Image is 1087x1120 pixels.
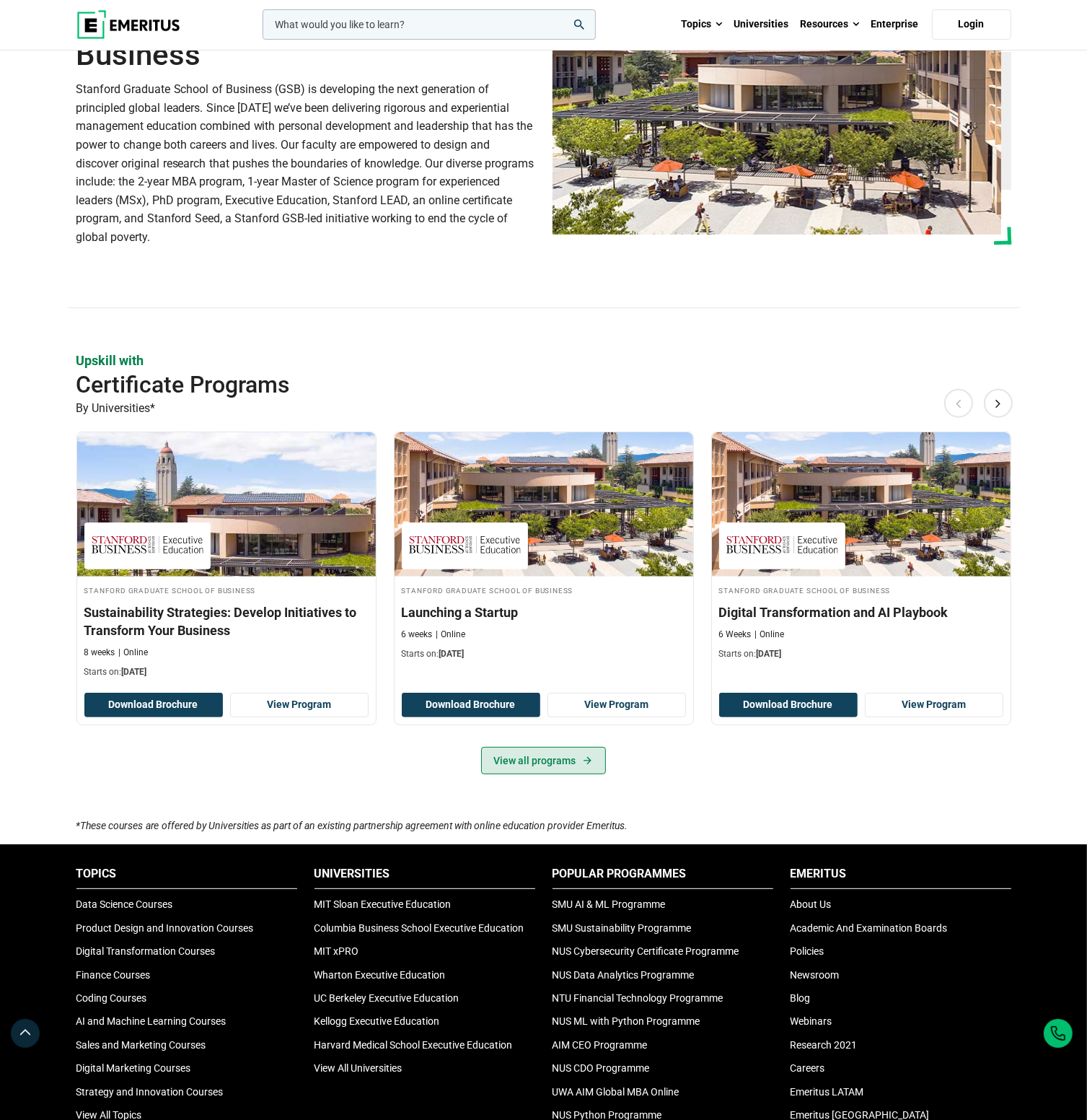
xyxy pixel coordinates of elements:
h4: Stanford Graduate School of Business [402,584,686,596]
a: View Program [547,693,686,717]
a: View all programs [481,747,606,774]
p: Online [755,629,785,641]
a: View Program [865,693,1003,717]
a: Login [932,9,1011,40]
span: [DATE] [122,667,147,677]
a: Digital Transformation Course by Stanford Graduate School of Business - December 4, 2025 Stanford... [712,432,1011,668]
a: Product Design and Innovation Courses [76,922,254,934]
a: AI and Machine Learning Courses [76,1015,226,1027]
p: Upskill with [76,351,1011,369]
p: Stanford Graduate School of Business (GSB) is developing the next generation of principled global... [76,80,535,246]
a: Webinars [791,1015,832,1027]
img: Stanford Graduate School of Business [726,530,838,562]
p: Starts on: [402,648,686,660]
a: Digital Transformation Courses [76,945,216,957]
img: Sustainability Strategies: Develop Initiatives to Transform Your Business | Online Sustainability... [77,432,376,577]
a: Sustainability Course by Stanford Graduate School of Business - November 13, 2025 Stanford Gradua... [77,432,376,686]
a: Wharton Executive Education [314,969,446,981]
img: Stanford Graduate School of Business [92,530,203,562]
a: About Us [791,898,832,910]
a: Strategy and Innovation Courses [76,1086,224,1098]
a: Sales and Marketing Courses [76,1039,206,1051]
a: Policies [791,945,824,957]
a: View All Universities [314,1062,402,1074]
img: Digital Transformation and AI Playbook | Online Digital Transformation Course [712,432,1011,577]
input: woocommerce-product-search-field-0 [263,9,596,40]
p: Starts on: [719,648,1003,660]
a: NTU Financial Technology Programme [553,992,723,1004]
button: Download Brochure [402,693,540,717]
a: AIM CEO Programme [553,1039,648,1051]
a: NUS ML with Python Programme [553,1015,700,1027]
p: By Universities* [76,399,1011,418]
a: NUS Cybersecurity Certificate Programme [553,945,739,957]
h3: Digital Transformation and AI Playbook [719,603,1003,621]
h4: Stanford Graduate School of Business [84,584,369,596]
a: Kellogg Executive Education [314,1015,440,1027]
button: Next [984,389,1013,418]
button: Download Brochure [84,693,223,717]
p: 6 weeks [402,629,433,641]
a: MIT xPRO [314,945,359,957]
a: Finance Courses [76,969,151,981]
img: Launching a Startup | Online Entrepreneurship Course [395,432,693,577]
a: View Program [230,693,369,717]
a: Newsroom [791,969,840,981]
h3: Launching a Startup [402,603,686,621]
a: SMU AI & ML Programme [553,898,666,910]
a: UC Berkeley Executive Education [314,992,459,1004]
p: Online [119,647,149,659]
img: Stanford Graduate School of Business [409,530,521,562]
a: Coding Courses [76,992,147,1004]
a: UWA AIM Global MBA Online [553,1086,679,1098]
span: [DATE] [757,649,782,659]
a: Data Science Courses [76,898,173,910]
a: Digital Marketing Courses [76,1062,191,1074]
p: Online [436,629,466,641]
p: Starts on: [84,666,369,678]
a: Academic And Examination Boards [791,922,948,934]
a: Entrepreneurship Course by Stanford Graduate School of Business - November 13, 2025 Stanford Grad... [395,432,693,668]
p: 6 Weeks [719,629,752,641]
a: SMU Sustainability Programme [553,922,692,934]
button: Download Brochure [719,693,858,717]
a: Columbia Business School Executive Education [314,922,524,934]
button: Previous [944,389,973,418]
h3: Sustainability Strategies: Develop Initiatives to Transform Your Business [84,603,369,639]
a: NUS Data Analytics Programme [553,969,695,981]
h4: Stanford Graduate School of Business [719,584,1003,596]
a: MIT Sloan Executive Education [314,898,452,910]
h2: Certificate Programs [76,370,917,399]
a: NUS CDO Programme [553,1062,650,1074]
span: [DATE] [439,649,465,659]
i: *These courses are offered by Universities as part of an existing partnership agreement with onli... [76,820,628,831]
a: Harvard Medical School Executive Education [314,1039,513,1051]
a: Research 2021 [791,1039,858,1051]
a: Careers [791,1062,825,1074]
a: Blog [791,992,811,1004]
p: 8 weeks [84,647,115,659]
a: Emeritus LATAM [791,1086,864,1098]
